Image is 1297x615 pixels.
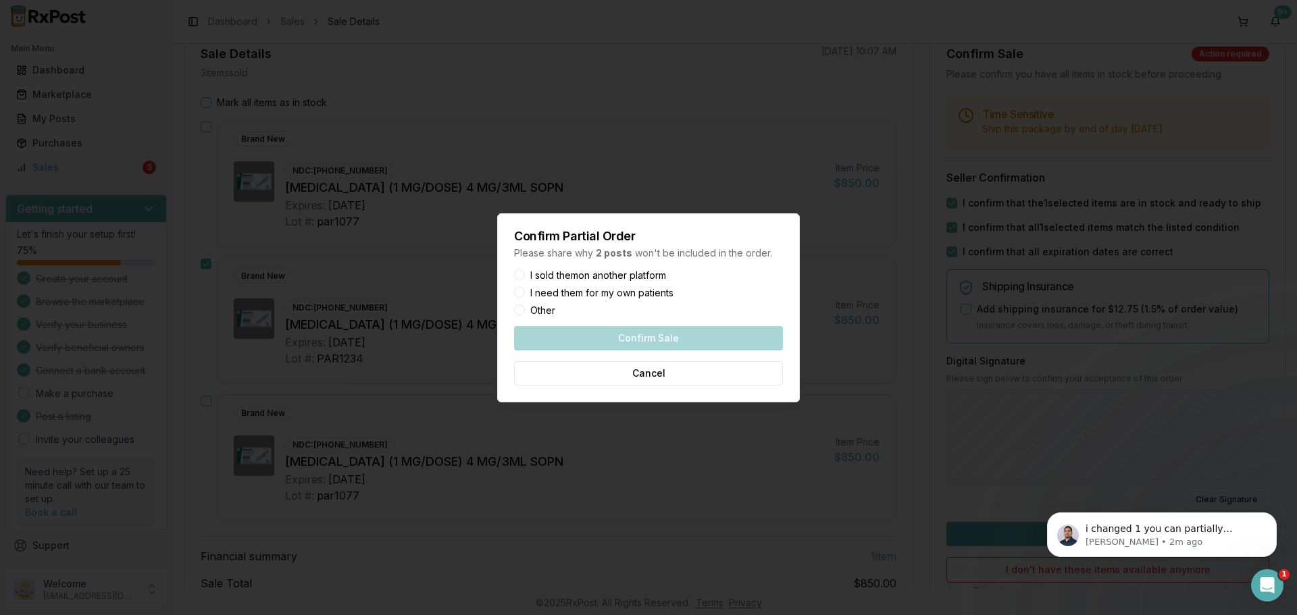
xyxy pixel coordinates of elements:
strong: 2 posts [596,247,632,259]
label: Other [530,306,555,315]
p: Please share why won't be included in the order. [514,246,783,260]
iframe: Intercom notifications message [1027,484,1297,579]
label: I sold them on another platform [530,271,666,280]
label: I need them for my own patients [530,288,673,298]
button: Cancel [514,361,783,385]
iframe: Intercom live chat [1251,569,1283,601]
h2: Confirm Partial Order [514,230,783,242]
span: 1 [1279,569,1290,580]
